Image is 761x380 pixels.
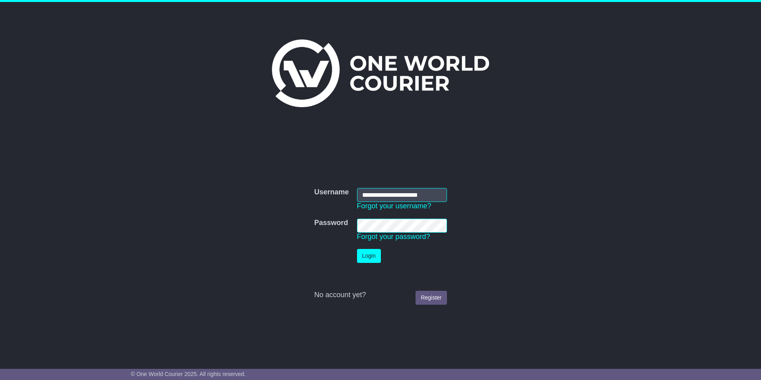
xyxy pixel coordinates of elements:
span: © One World Courier 2025. All rights reserved. [131,371,246,377]
label: Username [314,188,349,197]
button: Login [357,249,381,263]
a: Forgot your username? [357,202,431,210]
div: No account yet? [314,291,447,300]
a: Forgot your password? [357,233,430,241]
img: One World [272,39,489,107]
label: Password [314,219,348,227]
a: Register [416,291,447,305]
